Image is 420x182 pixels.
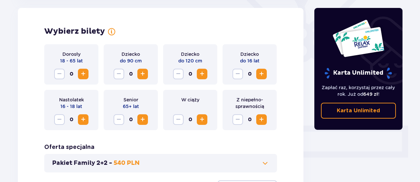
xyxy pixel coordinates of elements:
button: Increase [256,114,267,125]
p: 18 - 65 lat [60,57,83,64]
p: do 16 lat [240,57,260,64]
span: 0 [66,114,77,125]
p: Senior [123,96,138,103]
span: 0 [185,69,195,79]
span: 0 [244,69,255,79]
button: Decrease [173,114,184,125]
span: 0 [66,69,77,79]
p: W ciąży [181,96,199,103]
span: 649 zł [363,91,378,97]
span: 0 [185,114,195,125]
button: Increase [197,114,207,125]
p: 65+ lat [123,103,139,110]
p: 16 - 18 lat [60,103,82,110]
button: Decrease [232,69,243,79]
button: Decrease [114,69,124,79]
button: Increase [78,69,88,79]
button: Decrease [114,114,124,125]
button: Decrease [173,69,184,79]
button: Decrease [54,114,65,125]
span: 0 [125,69,136,79]
p: Dziecko [240,51,259,57]
p: Karta Unlimited [337,107,380,114]
p: Oferta specjalna [44,143,94,151]
p: Dziecko [122,51,140,57]
button: Pakiet Family 2+2 -540 PLN [52,159,269,167]
button: Decrease [232,114,243,125]
button: Increase [256,69,267,79]
p: Pakiet Family 2+2 - [52,159,112,167]
a: Karta Unlimited [321,103,396,119]
p: Karta Unlimited [324,67,393,79]
button: Increase [137,114,148,125]
button: Increase [137,69,148,79]
button: Decrease [54,69,65,79]
p: do 90 cm [120,57,142,64]
span: 0 [244,114,255,125]
span: 0 [125,114,136,125]
p: Dziecko [181,51,199,57]
p: Nastolatek [59,96,84,103]
p: 540 PLN [114,159,140,167]
p: Z niepełno­sprawnością [228,96,271,110]
button: Increase [197,69,207,79]
p: do 120 cm [178,57,202,64]
p: Zapłać raz, korzystaj przez cały rok. Już od ! [321,84,396,97]
p: Wybierz bilety [44,26,105,36]
button: Increase [78,114,88,125]
p: Dorosły [62,51,81,57]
